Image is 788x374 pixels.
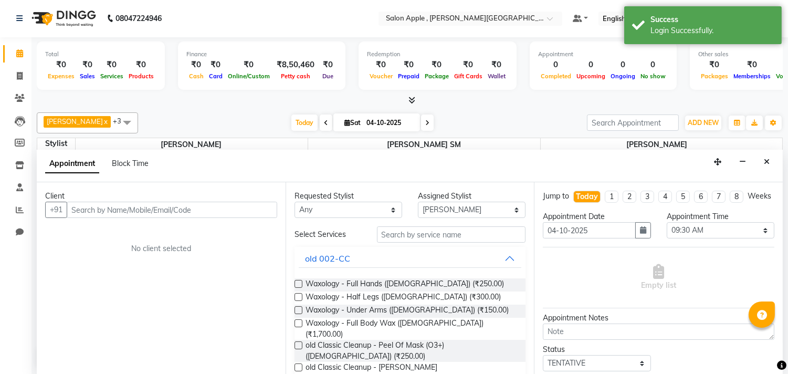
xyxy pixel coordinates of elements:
[299,249,522,268] button: old 002-CC
[587,115,679,131] input: Search Appointment
[638,59,668,71] div: 0
[650,14,774,25] div: Success
[676,191,690,203] li: 5
[45,202,67,218] button: +91
[363,115,416,131] input: 2025-10-04
[206,72,225,80] span: Card
[126,59,156,71] div: ₹0
[576,191,598,202] div: Today
[698,72,731,80] span: Packages
[112,159,149,168] span: Block Time
[306,340,518,362] span: old Classic Cleanup - Peel Of Mask (O3+) ([DEMOGRAPHIC_DATA]) (₹250.00)
[103,117,108,126] a: x
[744,332,778,363] iframe: chat widget
[650,25,774,36] div: Login Successfully.
[308,138,540,151] span: [PERSON_NAME] SM
[759,154,774,170] button: Close
[113,117,129,125] span: +3
[186,50,337,59] div: Finance
[225,59,272,71] div: ₹0
[451,72,485,80] span: Gift Cards
[641,264,676,291] span: Empty list
[712,191,726,203] li: 7
[306,292,501,305] span: Waxology - Half Legs ([DEMOGRAPHIC_DATA]) (₹300.00)
[45,191,277,202] div: Client
[305,252,350,265] div: old 002-CC
[485,59,508,71] div: ₹0
[67,202,277,218] input: Search by Name/Mobile/Email/Code
[685,116,721,130] button: ADD NEW
[115,4,162,33] b: 08047224946
[731,72,773,80] span: Memberships
[319,59,337,71] div: ₹0
[608,72,638,80] span: Ongoing
[287,229,369,240] div: Select Services
[37,138,75,149] div: Stylist
[47,117,103,126] span: [PERSON_NAME]
[574,72,608,80] span: Upcoming
[485,72,508,80] span: Wallet
[395,59,422,71] div: ₹0
[77,59,98,71] div: ₹0
[608,59,638,71] div: 0
[225,72,272,80] span: Online/Custom
[306,318,518,340] span: Waxology - Full Body Wax ([DEMOGRAPHIC_DATA]) (₹1,700.00)
[422,72,451,80] span: Package
[422,59,451,71] div: ₹0
[543,211,650,222] div: Appointment Date
[77,72,98,80] span: Sales
[306,305,509,318] span: Waxology - Under Arms ([DEMOGRAPHIC_DATA]) (₹150.00)
[688,119,719,127] span: ADD NEW
[667,211,774,222] div: Appointment Time
[320,72,336,80] span: Due
[70,243,252,254] div: No client selected
[342,119,363,127] span: Sat
[295,191,402,202] div: Requested Stylist
[186,72,206,80] span: Cash
[291,115,318,131] span: Today
[698,59,731,71] div: ₹0
[623,191,636,203] li: 2
[543,222,635,238] input: yyyy-mm-dd
[206,59,225,71] div: ₹0
[367,72,395,80] span: Voucher
[640,191,654,203] li: 3
[538,50,668,59] div: Appointment
[272,59,319,71] div: ₹8,50,460
[126,72,156,80] span: Products
[694,191,708,203] li: 6
[730,191,743,203] li: 8
[306,278,504,292] span: Waxology - Full Hands ([DEMOGRAPHIC_DATA]) (₹250.00)
[45,50,156,59] div: Total
[543,313,774,324] div: Appointment Notes
[377,226,526,243] input: Search by service name
[367,59,395,71] div: ₹0
[538,72,574,80] span: Completed
[638,72,668,80] span: No show
[748,191,771,202] div: Weeks
[98,59,126,71] div: ₹0
[45,154,99,173] span: Appointment
[98,72,126,80] span: Services
[395,72,422,80] span: Prepaid
[541,138,773,151] span: [PERSON_NAME]
[27,4,99,33] img: logo
[451,59,485,71] div: ₹0
[367,50,508,59] div: Redemption
[543,344,650,355] div: Status
[186,59,206,71] div: ₹0
[658,191,672,203] li: 4
[731,59,773,71] div: ₹0
[538,59,574,71] div: 0
[605,191,618,203] li: 1
[418,191,526,202] div: Assigned Stylist
[543,191,569,202] div: Jump to
[278,72,313,80] span: Petty cash
[574,59,608,71] div: 0
[76,138,308,151] span: [PERSON_NAME]
[45,72,77,80] span: Expenses
[45,59,77,71] div: ₹0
